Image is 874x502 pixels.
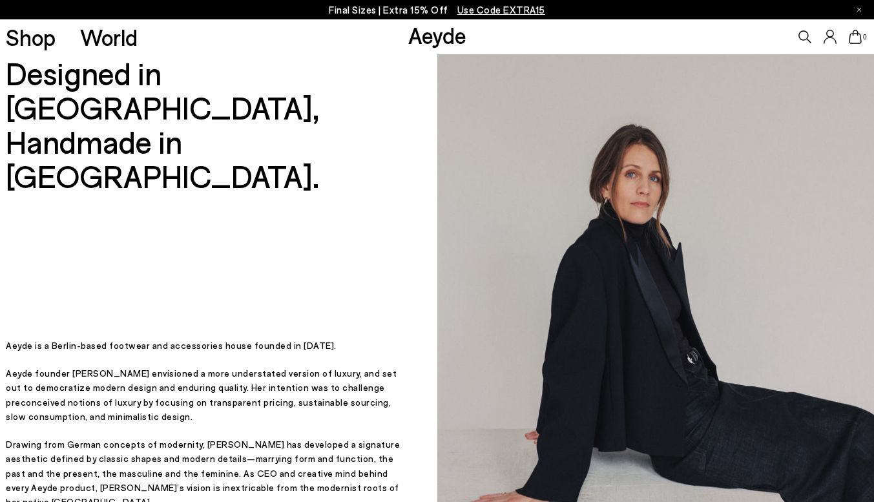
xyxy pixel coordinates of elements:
[6,26,56,48] a: Shop
[6,56,411,193] h2: Designed in [GEOGRAPHIC_DATA], Handmade in [GEOGRAPHIC_DATA].
[329,2,545,18] p: Final Sizes | Extra 15% Off
[6,339,411,353] p: Aeyde is a Berlin-based footwear and accessories house founded in [DATE].
[80,26,138,48] a: World
[457,4,545,16] span: Navigate to /collections/ss25-final-sizes
[6,366,411,424] p: Aeyde founder [PERSON_NAME] envisioned a more understated version of luxury, and set out to democ...
[849,30,862,44] a: 0
[408,21,466,48] a: Aeyde
[862,34,868,41] span: 0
